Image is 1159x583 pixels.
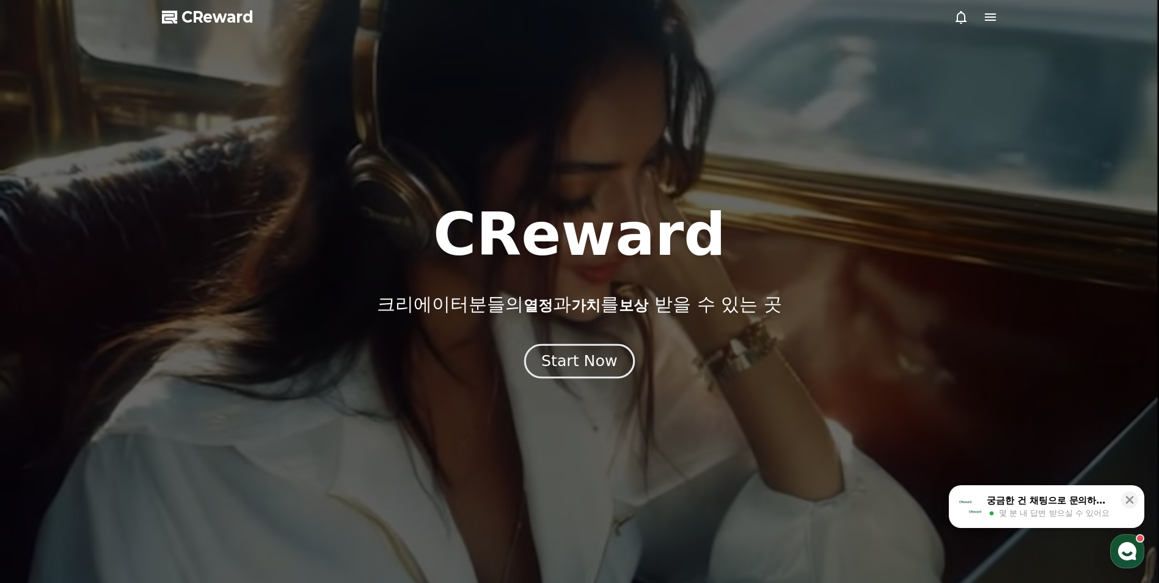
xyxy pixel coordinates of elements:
span: 보상 [619,297,648,314]
a: CReward [162,7,254,27]
div: Start Now [541,351,617,372]
a: Start Now [527,357,632,369]
button: Start Now [524,344,635,379]
h1: CReward [433,205,726,264]
span: 홈 [38,406,46,416]
span: 열정 [524,297,553,314]
a: 홈 [4,387,81,418]
p: 크리에이터분들의 과 를 받을 수 있는 곳 [377,293,781,315]
span: CReward [181,7,254,27]
a: 설정 [158,387,235,418]
a: 대화 [81,387,158,418]
span: 가치 [571,297,601,314]
span: 대화 [112,406,126,416]
span: 설정 [189,406,203,416]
